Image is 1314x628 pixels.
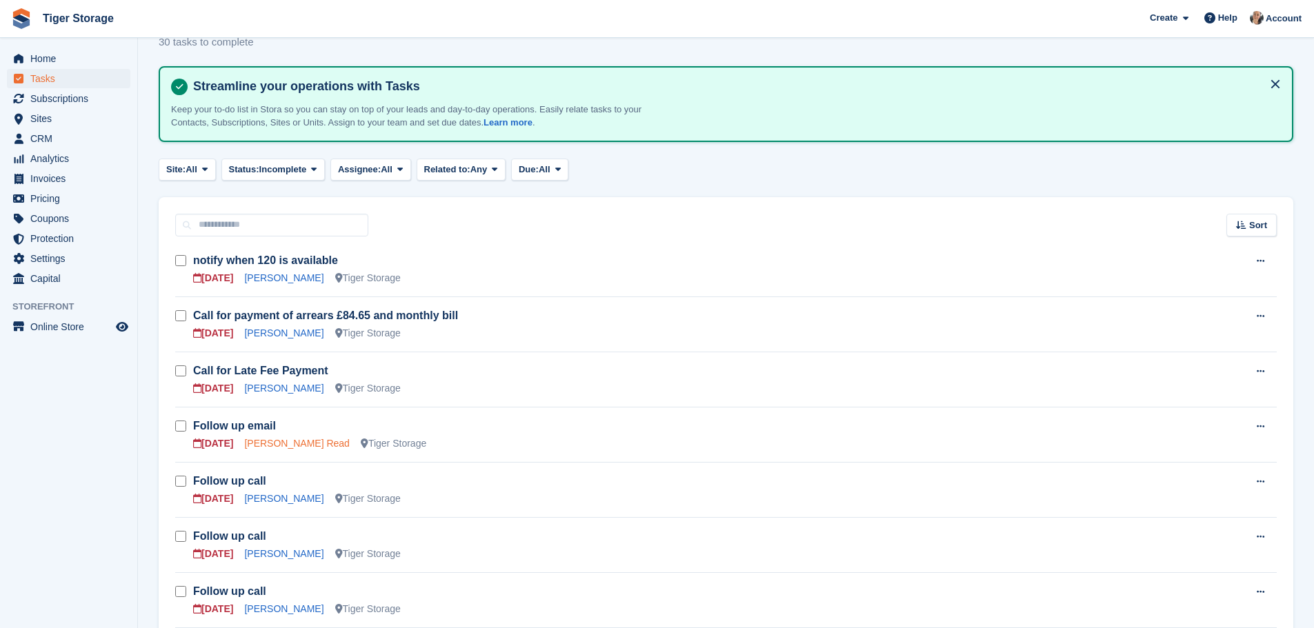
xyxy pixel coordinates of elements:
div: [DATE] [193,326,233,341]
button: Related to: Any [417,159,506,181]
a: notify when 120 is available [193,254,338,266]
img: stora-icon-8386f47178a22dfd0bd8f6a31ec36ba5ce8667c1dd55bd0f319d3a0aa187defe.svg [11,8,32,29]
span: Site: [166,163,186,176]
a: Call for payment of arrears £84.65 and monthly bill [193,310,458,321]
div: [DATE] [193,602,233,616]
p: Keep your to-do list in Stora so you can stay on top of your leads and day-to-day operations. Eas... [171,103,654,130]
a: [PERSON_NAME] [244,548,323,559]
span: Sort [1249,219,1267,232]
div: [DATE] [193,436,233,451]
div: Tiger Storage [335,326,401,341]
span: All [539,163,550,176]
span: All [381,163,392,176]
a: Follow up call [193,585,266,597]
a: menu [7,89,130,108]
img: Becky Martin [1250,11,1264,25]
button: Site: All [159,159,216,181]
a: Tiger Storage [37,7,119,30]
div: Tiger Storage [335,492,401,506]
a: [PERSON_NAME] [244,383,323,394]
span: Due: [519,163,539,176]
span: Protection [30,229,113,248]
span: Settings [30,249,113,268]
a: [PERSON_NAME] [244,272,323,283]
a: menu [7,189,130,208]
a: [PERSON_NAME] [244,327,323,338]
div: Tiger Storage [335,271,401,285]
span: Home [30,49,113,68]
div: Tiger Storage [361,436,426,451]
span: Subscriptions [30,89,113,108]
span: Tasks [30,69,113,88]
span: Related to: [424,163,470,176]
a: Follow up call [193,475,266,487]
a: Call for Late Fee Payment [193,365,328,376]
a: menu [7,109,130,128]
h4: Streamline your operations with Tasks [188,79,1281,94]
div: Tiger Storage [335,547,401,561]
div: [DATE] [193,547,233,561]
button: Assignee: All [330,159,411,181]
a: menu [7,169,130,188]
a: menu [7,209,130,228]
a: [PERSON_NAME] [244,493,323,504]
span: Status: [229,163,259,176]
span: Coupons [30,209,113,228]
button: Status: Incomplete [221,159,325,181]
a: menu [7,249,130,268]
a: Preview store [114,318,130,335]
div: Tiger Storage [335,602,401,616]
a: [PERSON_NAME] [244,603,323,614]
span: Pricing [30,189,113,208]
span: All [186,163,197,176]
div: [DATE] [193,492,233,506]
a: menu [7,317,130,336]
a: menu [7,69,130,88]
span: Capital [30,269,113,288]
div: [DATE] [193,271,233,285]
span: Assignee: [338,163,381,176]
span: Create [1150,11,1177,25]
p: 30 tasks to complete [159,34,254,50]
span: Any [470,163,488,176]
span: Incomplete [259,163,307,176]
div: Tiger Storage [335,381,401,396]
span: Help [1218,11,1237,25]
span: Analytics [30,149,113,168]
a: Follow up email [193,420,276,432]
a: menu [7,269,130,288]
span: CRM [30,129,113,148]
span: Invoices [30,169,113,188]
a: menu [7,129,130,148]
a: Follow up call [193,530,266,542]
span: Storefront [12,300,137,314]
a: menu [7,229,130,248]
a: menu [7,149,130,168]
span: Online Store [30,317,113,336]
a: menu [7,49,130,68]
span: Sites [30,109,113,128]
span: Account [1266,12,1302,26]
a: Learn more [484,117,532,128]
button: Due: All [511,159,568,181]
a: [PERSON_NAME] Read [244,438,350,449]
div: [DATE] [193,381,233,396]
